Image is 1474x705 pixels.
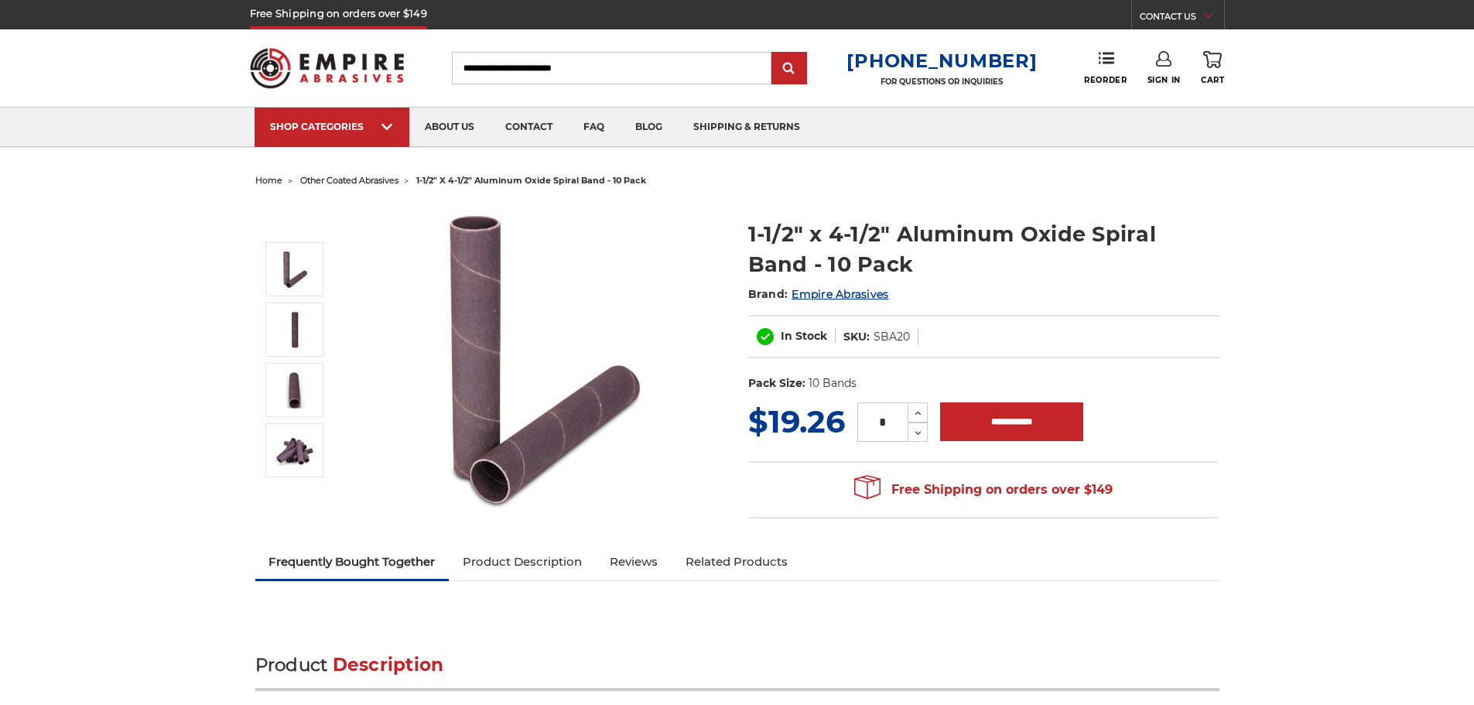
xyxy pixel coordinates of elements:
[275,310,314,349] img: 1-1/2" x 4-1/2" Spiral Bands AOX
[748,287,788,301] span: Brand:
[672,545,802,579] a: Related Products
[1201,51,1224,85] a: Cart
[781,329,827,343] span: In Stock
[1084,51,1127,84] a: Reorder
[874,329,910,345] dd: SBA20
[854,474,1113,505] span: Free Shipping on orders over $149
[449,545,596,579] a: Product Description
[596,545,672,579] a: Reviews
[1140,8,1224,29] a: CONTACT US
[333,654,444,676] span: Description
[748,375,805,392] dt: Pack Size:
[255,175,282,186] a: home
[846,50,1037,72] a: [PHONE_NUMBER]
[255,545,450,579] a: Frequently Bought Together
[300,175,398,186] a: other coated abrasives
[748,402,845,440] span: $19.26
[255,654,328,676] span: Product
[774,53,805,84] input: Submit
[416,175,646,186] span: 1-1/2" x 4-1/2" aluminum oxide spiral band - 10 pack
[1084,75,1127,85] span: Reorder
[250,38,405,98] img: Empire Abrasives
[678,108,816,147] a: shipping & returns
[792,287,888,301] a: Empire Abrasives
[388,203,697,512] img: 1-1/2" x 4-1/2" Spiral Bands Aluminum Oxide
[809,375,857,392] dd: 10 Bands
[620,108,678,147] a: blog
[409,108,490,147] a: about us
[1201,75,1224,85] span: Cart
[270,121,394,132] div: SHOP CATEGORIES
[748,219,1219,279] h1: 1-1/2" x 4-1/2" Aluminum Oxide Spiral Band - 10 Pack
[1147,75,1181,85] span: Sign In
[275,431,314,470] img: 1-1/2" x 4-1/2" AOX Spiral Bands
[568,108,620,147] a: faq
[490,108,568,147] a: contact
[275,371,314,409] img: 1-1/2" x 4-1/2" Aluminum Oxide Spiral Bands
[275,250,314,289] img: 1-1/2" x 4-1/2" Spiral Bands Aluminum Oxide
[843,329,870,345] dt: SKU:
[846,77,1037,87] p: FOR QUESTIONS OR INQUIRIES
